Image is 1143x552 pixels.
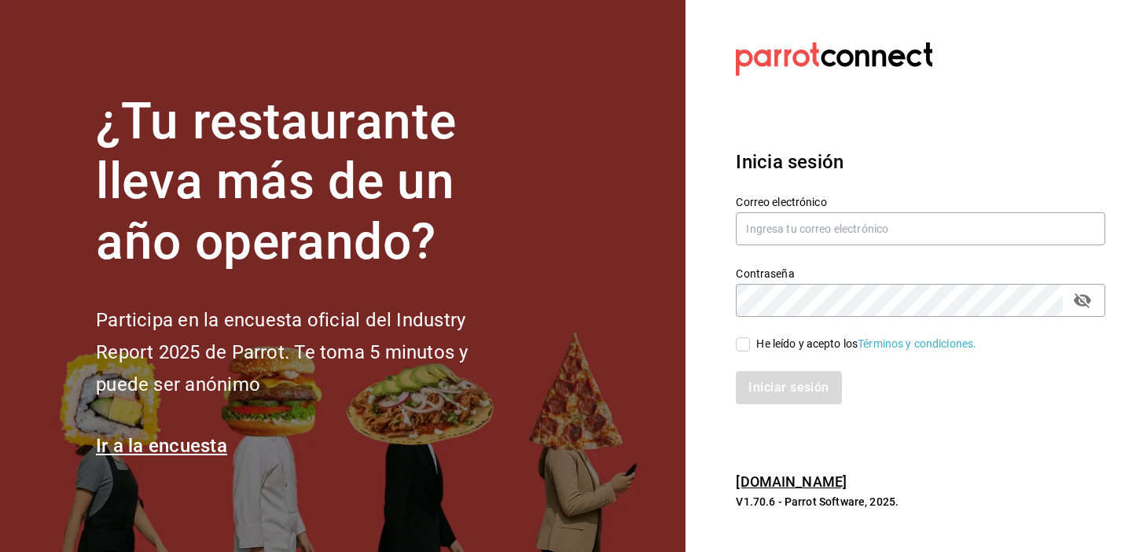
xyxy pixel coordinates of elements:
[736,267,1105,278] label: Contraseña
[1069,287,1096,314] button: passwordField
[96,304,520,400] h2: Participa en la encuesta oficial del Industry Report 2025 de Parrot. Te toma 5 minutos y puede se...
[736,473,847,490] a: [DOMAIN_NAME]
[96,92,520,273] h1: ¿Tu restaurante lleva más de un año operando?
[736,148,1105,176] h3: Inicia sesión
[756,336,976,352] div: He leído y acepto los
[736,494,1105,510] p: V1.70.6 - Parrot Software, 2025.
[96,435,227,457] a: Ir a la encuesta
[736,196,1105,207] label: Correo electrónico
[858,337,976,350] a: Términos y condiciones.
[736,212,1105,245] input: Ingresa tu correo electrónico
